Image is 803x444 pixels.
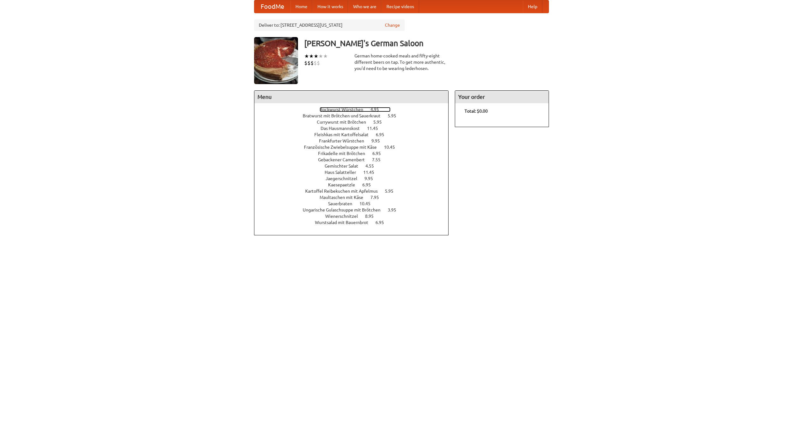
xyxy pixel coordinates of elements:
[307,60,311,67] li: $
[325,163,364,169] span: Gemischter Salat
[370,107,385,112] span: 4.95
[305,189,384,194] span: Kartoffel Reibekuchen mit Apfelmus
[305,189,405,194] a: Kartoffel Reibekuchen mit Apfelmus 5.95
[315,220,396,225] a: Wurstsalad mit Bauernbrot 6.95
[372,157,387,162] span: 7.55
[365,163,380,169] span: 4.55
[381,0,419,13] a: Recipe videos
[375,220,390,225] span: 6.95
[326,176,364,181] span: Jaegerschnitzel
[315,220,375,225] span: Wurstsalad mit Bauernbrot
[254,37,298,84] img: angular.jpg
[320,195,370,200] span: Maultaschen mit Käse
[325,170,362,175] span: Haus Salatteller
[311,60,314,67] li: $
[384,145,401,150] span: 10.45
[290,0,312,13] a: Home
[323,53,328,60] li: ★
[328,201,359,206] span: Sauerbraten
[455,91,549,103] h4: Your order
[314,53,318,60] li: ★
[319,138,370,143] span: Frankfurter Würstchen
[303,207,408,212] a: Ungarische Gulaschsuppe mit Brötchen 3.95
[319,138,391,143] a: Frankfurter Würstchen 9.95
[354,53,449,72] div: German home-cooked meals and fifty-eight different beers on tap. To get more authentic, you'd nee...
[320,107,370,112] span: Bockwurst Würstchen
[318,53,323,60] li: ★
[303,113,408,118] a: Bratwurst mit Brötchen und Sauerkraut 5.95
[320,195,391,200] a: Maultaschen mit Käse 7.95
[304,145,383,150] span: Französische Zwiebelsuppe mit Käse
[373,120,388,125] span: 5.95
[317,120,372,125] span: Currywurst mit Brötchen
[321,126,390,131] a: Das Hausmannskost 11.45
[314,132,396,137] a: Fleishkas mit Kartoffelsalat 6.95
[317,60,320,67] li: $
[328,182,361,187] span: Kaesepaetzle
[318,151,371,156] span: Frikadelle mit Brötchen
[318,157,371,162] span: Gebackener Camenbert
[325,170,386,175] a: Haus Salatteller 11.45
[328,201,382,206] a: Sauerbraten 10.45
[328,182,382,187] a: Kaesepaetzle 6.95
[254,91,448,103] h4: Menu
[359,201,377,206] span: 10.45
[372,151,387,156] span: 6.95
[321,126,366,131] span: Das Hausmannskost
[465,109,488,114] b: Total: $0.00
[317,120,393,125] a: Currywurst mit Brötchen 5.95
[385,22,400,28] a: Change
[348,0,381,13] a: Who we are
[254,19,405,31] div: Deliver to: [STREET_ADDRESS][US_STATE]
[523,0,542,13] a: Help
[362,182,377,187] span: 6.95
[314,132,375,137] span: Fleishkas mit Kartoffelsalat
[303,207,387,212] span: Ungarische Gulaschsuppe mit Brötchen
[385,189,400,194] span: 5.95
[326,176,385,181] a: Jaegerschnitzel 9.95
[325,163,386,169] a: Gemischter Salat 4.55
[309,53,314,60] li: ★
[371,138,386,143] span: 9.95
[304,60,307,67] li: $
[304,37,549,50] h3: [PERSON_NAME]'s German Saloon
[318,151,392,156] a: Frikadelle mit Brötchen 6.95
[254,0,290,13] a: FoodMe
[388,207,402,212] span: 3.95
[370,195,385,200] span: 7.95
[367,126,384,131] span: 11.45
[325,214,364,219] span: Wienerschnitzel
[312,0,348,13] a: How it works
[325,214,385,219] a: Wienerschnitzel 8.95
[303,113,387,118] span: Bratwurst mit Brötchen und Sauerkraut
[318,157,392,162] a: Gebackener Camenbert 7.55
[363,170,380,175] span: 11.45
[304,145,407,150] a: Französische Zwiebelsuppe mit Käse 10.45
[365,214,380,219] span: 8.95
[304,53,309,60] li: ★
[364,176,379,181] span: 9.95
[388,113,402,118] span: 5.95
[314,60,317,67] li: $
[376,132,391,137] span: 6.95
[320,107,391,112] a: Bockwurst Würstchen 4.95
